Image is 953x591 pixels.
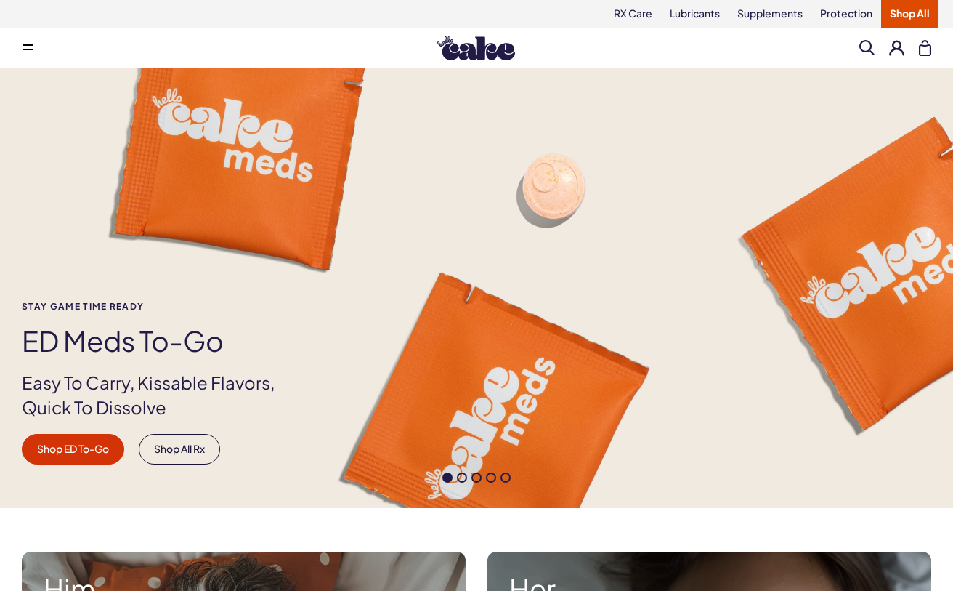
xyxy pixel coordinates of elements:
p: Easy To Carry, Kissable Flavors, Quick To Dissolve [22,371,299,419]
h1: ED Meds to-go [22,326,299,356]
a: Shop ED To-Go [22,434,124,465]
span: Stay Game time ready [22,302,299,311]
img: Hello Cake [437,36,515,60]
a: Shop All Rx [139,434,220,465]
